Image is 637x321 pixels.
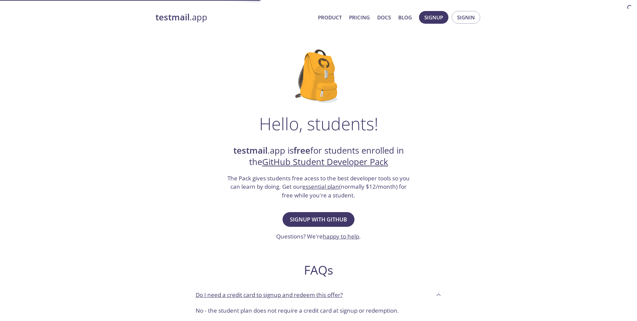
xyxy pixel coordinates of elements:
h2: .app is for students enrolled in the [227,145,411,168]
strong: testmail [155,11,190,23]
a: Pricing [349,13,370,22]
a: GitHub Student Developer Pack [262,156,388,168]
h2: FAQs [190,263,447,278]
span: Signup with GitHub [290,215,347,224]
strong: free [294,145,310,156]
p: Do I need a credit card to signup and redeem this offer? [196,291,343,299]
a: essential plan [302,183,339,190]
strong: testmail [233,145,268,156]
button: Signup with GitHub [283,212,354,227]
img: github-student-backpack.png [295,49,342,103]
a: Docs [377,13,391,22]
h3: The Pack gives students free acess to the best developer tools so you can learn by doing. Get our... [227,174,411,200]
div: Do I need a credit card to signup and redeem this offer? [190,286,447,304]
a: happy to help [323,232,359,240]
h3: Questions? We're . [276,232,361,241]
a: Product [318,13,342,22]
button: Signup [419,11,448,24]
div: Do I need a credit card to signup and redeem this offer? [190,304,447,320]
p: No - the student plan does not require a credit card at signup or redemption. [196,306,442,315]
span: Signup [424,13,443,22]
button: Signin [452,11,480,24]
a: testmail.app [155,12,313,23]
span: Signin [457,13,475,22]
h1: Hello, students! [259,114,378,134]
a: Blog [398,13,412,22]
